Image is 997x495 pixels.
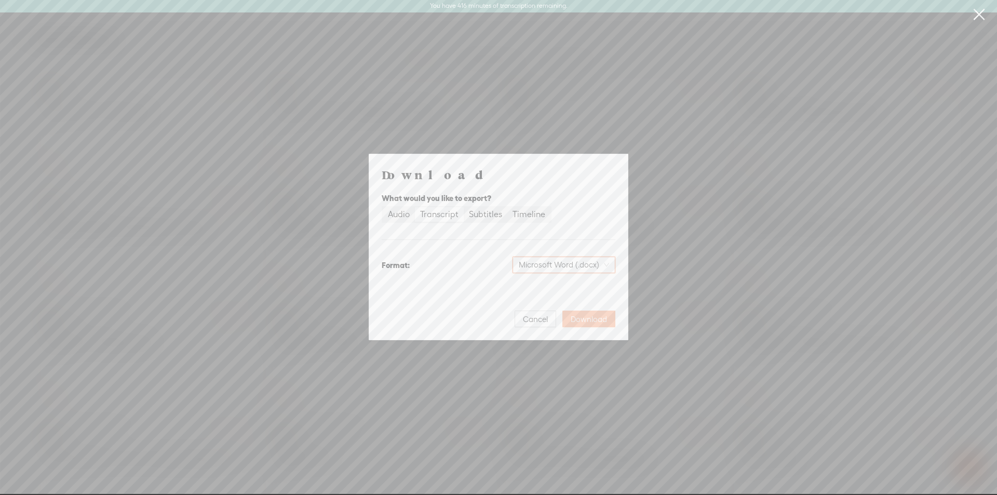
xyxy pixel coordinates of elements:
button: Cancel [515,311,556,327]
span: Microsoft Word (.docx) [519,257,609,273]
h4: Download [382,167,615,182]
div: Audio [388,207,410,222]
button: Download [562,311,615,327]
span: Download [571,314,607,325]
div: Timeline [513,207,545,222]
div: Format: [382,259,410,272]
div: Subtitles [469,207,502,222]
span: Cancel [523,314,548,325]
div: What would you like to export? [382,192,615,205]
div: segmented control [382,206,551,223]
div: Transcript [420,207,459,222]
